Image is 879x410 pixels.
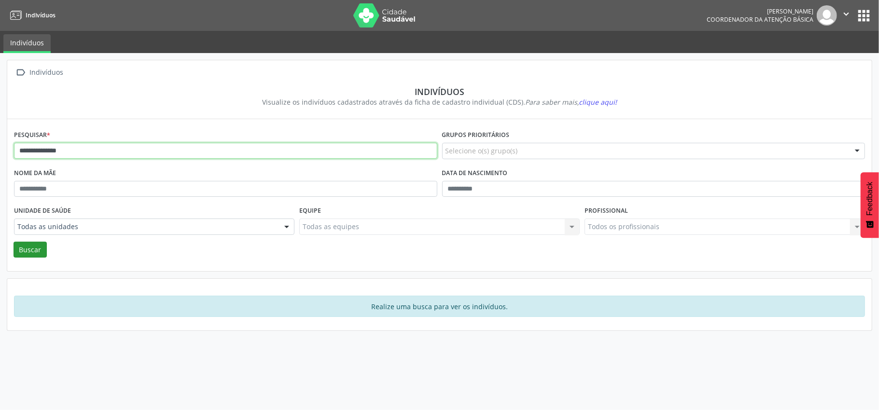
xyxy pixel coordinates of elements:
span: Coordenador da Atenção Básica [707,15,813,24]
div: Indivíduos [21,86,858,97]
label: Nome da mãe [14,166,56,181]
i: Para saber mais, [525,97,617,107]
label: Equipe [299,204,321,219]
label: Pesquisar [14,128,50,143]
img: img [817,5,837,26]
label: Grupos prioritários [442,128,510,143]
label: Data de nascimento [442,166,508,181]
button: apps [855,7,872,24]
span: clique aqui! [579,97,617,107]
i:  [841,9,851,19]
label: Profissional [585,204,628,219]
a: Indivíduos [3,34,51,53]
label: Unidade de saúde [14,204,71,219]
button: Feedback - Mostrar pesquisa [861,172,879,238]
button:  [837,5,855,26]
a:  Indivíduos [14,66,65,80]
a: Indivíduos [7,7,56,23]
i:  [14,66,28,80]
div: Indivíduos [28,66,65,80]
span: Feedback [865,182,874,216]
span: Indivíduos [26,11,56,19]
button: Buscar [14,242,47,258]
div: Visualize os indivíduos cadastrados através da ficha de cadastro individual (CDS). [21,97,858,107]
div: Realize uma busca para ver os indivíduos. [14,296,865,317]
span: Selecione o(s) grupo(s) [446,146,518,156]
span: Todas as unidades [17,222,275,232]
div: [PERSON_NAME] [707,7,813,15]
